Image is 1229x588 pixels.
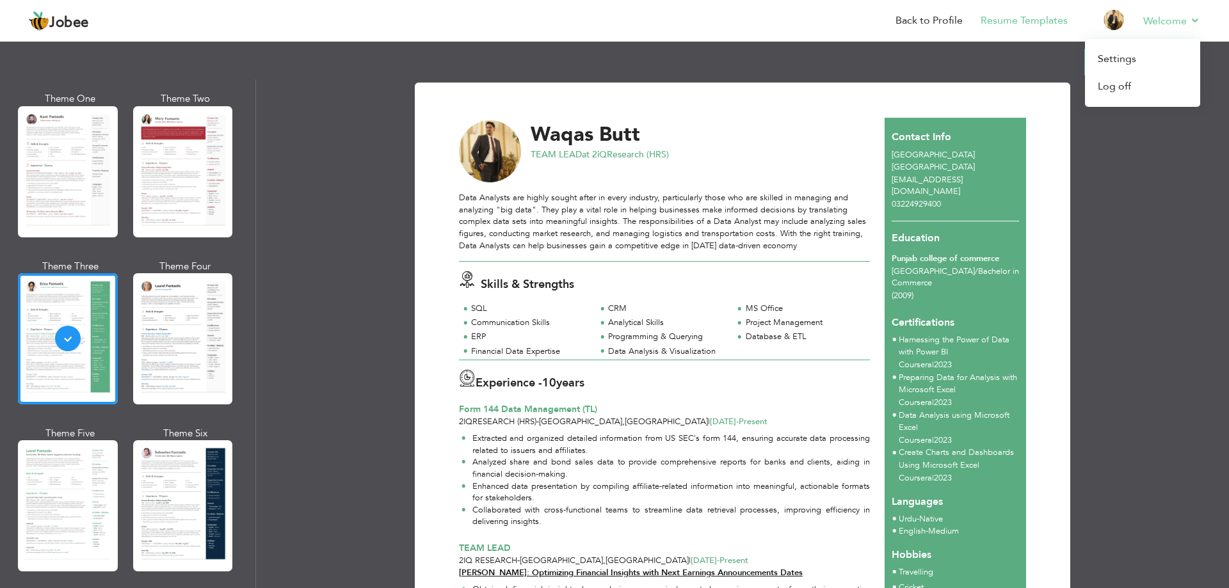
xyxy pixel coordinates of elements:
[481,276,574,292] span: Skills & Strengths
[20,92,120,106] div: Theme One
[476,375,542,391] span: Experience -
[608,331,725,343] div: Programming & Querying
[542,375,556,391] span: 10
[1104,10,1124,30] img: Profile Img
[746,303,863,315] div: MS Office
[899,513,943,526] li: Native
[20,260,120,273] div: Theme Three
[899,472,1019,485] p: Coursera 2023
[462,433,870,456] li: Extracted and organized detailed information from US SEC's form 144, ensuring accurate data proce...
[531,148,582,161] span: TEAM LEAD
[462,481,870,504] li: Enhanced data presentation by compiling affiliate-related information into meaningful, actionable...
[603,555,606,566] span: ,
[622,416,625,427] span: ,
[896,13,963,28] a: Back to Profile
[459,192,870,251] div: Data Analysts are highly sought after in every industry, particularly those who are skilled in ma...
[459,555,517,566] span: 2iQ Research
[899,334,1009,358] span: Harnessing the Power of Data with Power BI
[1085,45,1200,73] a: Settings
[899,434,1019,447] p: Coursera 2023
[892,174,963,198] span: [EMAIL_ADDRESS][DOMAIN_NAME]
[1085,73,1200,100] a: Log off
[892,266,1019,289] span: [GEOGRAPHIC_DATA] Bachelor in Commerce
[625,416,708,427] span: [GEOGRAPHIC_DATA]
[975,266,978,277] span: /
[471,331,588,343] div: ERP
[606,555,689,566] span: [GEOGRAPHIC_DATA]
[981,13,1068,28] a: Resume Templates
[608,303,725,315] div: CRM
[462,504,870,528] li: Collaborated with cross-functional teams to streamline data retrieval processes, improving effici...
[136,427,236,440] div: Theme Six
[899,525,959,538] li: Medium
[1143,13,1200,29] a: Welcome
[892,306,954,330] span: Certifications
[899,566,933,578] span: Travelling
[536,416,539,427] span: -
[459,416,536,427] span: 2iQresearch (HRS)
[892,231,940,245] span: Education
[892,485,943,509] span: Languages
[599,121,640,148] span: Butt
[542,375,584,392] label: years
[892,290,913,301] span: (2009)
[462,456,870,480] li: Analyzed share and bond sales data to provide comprehensive reports for banks and clients, aiding...
[746,331,863,343] div: Database & ETL
[932,397,934,408] span: |
[892,161,975,173] span: [GEOGRAPHIC_DATA]
[471,317,588,329] div: Communication Skills
[717,555,719,566] span: -
[29,11,49,31] img: jobee.io
[539,416,622,427] span: [GEOGRAPHIC_DATA]
[899,397,1019,409] p: Coursera 2023
[459,120,522,183] img: No image
[710,416,767,427] span: Present
[459,542,511,554] span: TEAM LEAD
[49,16,89,30] span: Jobee
[932,359,934,370] span: |
[899,513,917,525] span: Urdu
[892,149,975,161] span: [GEOGRAPHIC_DATA]
[471,303,588,315] div: SQL
[459,403,597,415] span: Form 144 Data Management (TL)
[892,130,951,144] span: Contact Info
[520,555,603,566] span: [GEOGRAPHIC_DATA]
[899,525,926,537] span: English
[899,409,1009,434] span: Data Analysis using Microsoft Excel
[136,92,236,106] div: Theme Two
[746,317,863,329] div: Project Management
[892,198,941,210] span: 03224929400
[899,359,1019,372] p: Coursera 2023
[471,346,588,358] div: Financial Data Expertise
[710,416,739,427] span: [DATE]
[608,346,725,358] div: Data Analysis & Visualization
[582,148,669,161] span: at 2iQResearch (HRS)
[29,11,89,31] a: Jobee
[20,427,120,440] div: Theme Five
[517,555,520,566] span: -
[708,416,710,427] span: |
[691,555,719,566] span: [DATE]
[736,416,739,427] span: -
[932,434,934,446] span: |
[899,372,1017,396] span: Preparing Data for Analysis with Microsoft Excel
[136,260,236,273] div: Theme Four
[459,567,803,578] strong: [PERSON_NAME]: Optimizing Financial Insights with Next Earnings Announcements Dates
[917,513,919,525] span: -
[691,555,748,566] span: Present
[932,472,934,484] span: |
[892,253,1019,265] div: Punjab college of commerce
[531,121,593,148] span: Waqas
[608,317,725,329] div: Analytical Skills
[689,555,691,566] span: |
[926,525,928,537] span: -
[899,447,1014,471] span: Create Charts and Dashboards Using Microsoft Excel
[892,548,931,562] span: Hobbies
